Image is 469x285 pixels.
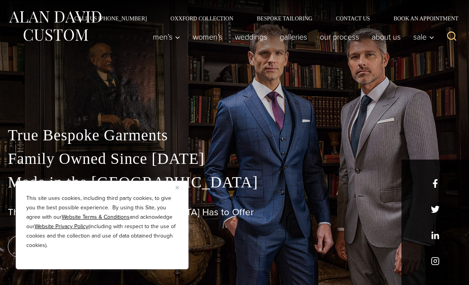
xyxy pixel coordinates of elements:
p: This site uses cookies, including third party cookies, to give you the best possible experience. ... [26,194,178,250]
a: Website Privacy Policy [35,222,88,231]
a: Book an Appointment [382,16,461,21]
p: True Bespoke Garments Family Owned Since [DATE] Made in the [GEOGRAPHIC_DATA] [8,123,461,194]
span: Men’s [153,33,180,41]
a: weddings [229,29,273,45]
a: Website Terms & Conditions [62,213,130,221]
a: Call Us [PHONE_NUMBER] [62,16,159,21]
h1: The Best Custom Suits [GEOGRAPHIC_DATA] Has to Offer [8,207,461,218]
button: Close [176,183,185,192]
button: View Search Form [442,27,461,46]
a: Women’s [187,29,229,45]
a: Our Process [313,29,365,45]
nav: Secondary Navigation [62,16,461,21]
a: book an appointment [8,236,118,258]
nav: Primary Navigation [147,29,438,45]
a: About Us [365,29,407,45]
a: Oxxford Collection [159,16,245,21]
a: Bespoke Tailoring [245,16,324,21]
a: Galleries [273,29,313,45]
img: Alan David Custom [8,9,102,44]
img: Close [176,186,179,189]
span: Sale [413,33,434,41]
a: Contact Us [324,16,382,21]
